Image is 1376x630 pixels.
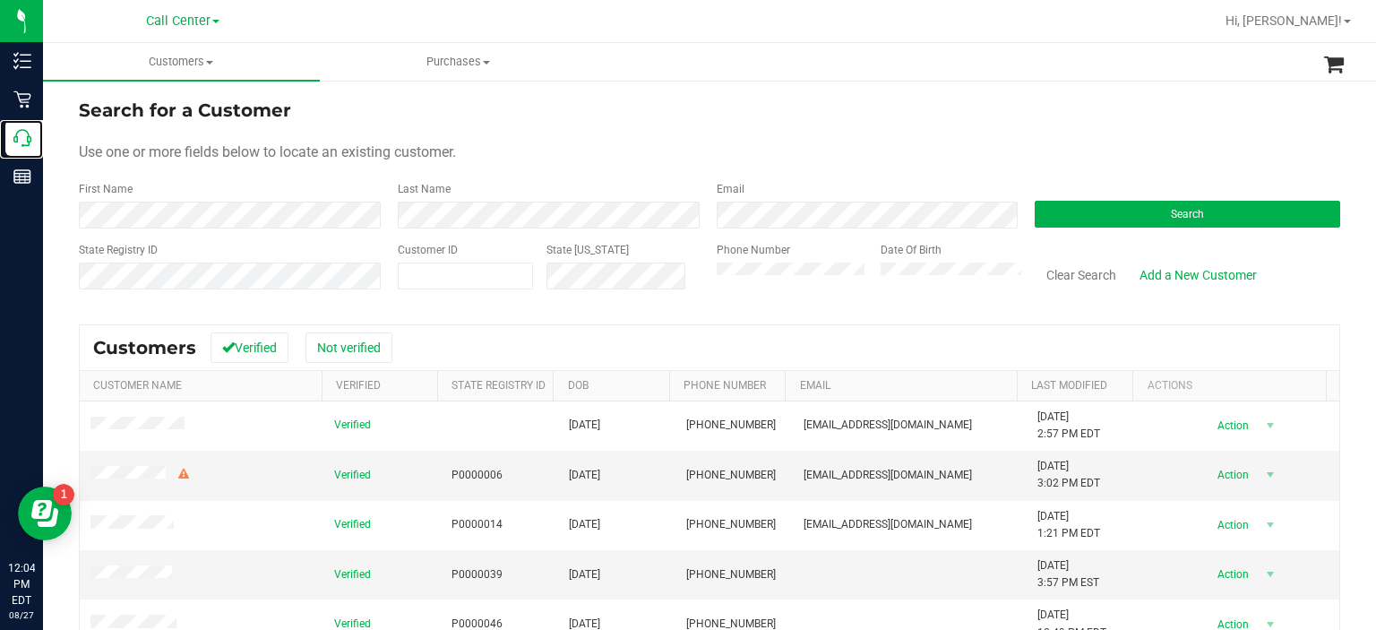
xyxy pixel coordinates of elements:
span: select [1260,513,1282,538]
span: P0000039 [451,566,503,583]
p: 12:04 PM EDT [8,560,35,608]
a: Last Modified [1031,379,1107,392]
span: Customers [93,337,196,358]
span: Purchases [321,54,596,70]
span: select [1260,413,1282,438]
a: Email [800,379,830,392]
span: [EMAIL_ADDRESS][DOMAIN_NAME] [804,516,972,533]
span: [DATE] [569,467,600,484]
a: Verified [336,379,381,392]
p: 08/27 [8,608,35,622]
label: State Registry ID [79,242,158,258]
span: select [1260,562,1282,587]
div: Warning - Level 2 [176,466,192,483]
a: State Registry Id [451,379,546,392]
inline-svg: Reports [13,168,31,186]
span: Call Center [146,13,211,29]
button: Search [1035,201,1340,228]
span: [DATE] [569,516,600,533]
span: Verified [334,417,371,434]
iframe: Resource center unread badge [53,484,74,505]
iframe: Resource center [18,487,72,540]
a: DOB [568,379,589,392]
inline-svg: Inventory [13,52,31,70]
span: Verified [334,566,371,583]
span: Action [1201,513,1260,538]
button: Not verified [305,332,392,363]
inline-svg: Call Center [13,129,31,147]
label: State [US_STATE] [546,242,629,258]
span: Customers [43,54,320,70]
div: Actions [1148,379,1320,392]
span: [PHONE_NUMBER] [686,467,776,484]
label: First Name [79,181,133,197]
span: [PHONE_NUMBER] [686,516,776,533]
a: Customers [43,43,320,81]
label: Email [717,181,744,197]
label: Date Of Birth [881,242,942,258]
inline-svg: Retail [13,91,31,108]
span: [DATE] 3:57 PM EST [1037,557,1099,591]
a: Purchases [320,43,597,81]
span: [PHONE_NUMBER] [686,566,776,583]
span: [PHONE_NUMBER] [686,417,776,434]
span: [EMAIL_ADDRESS][DOMAIN_NAME] [804,467,972,484]
span: [DATE] 3:02 PM EDT [1037,458,1100,492]
a: Customer Name [93,379,182,392]
span: select [1260,462,1282,488]
label: Customer ID [398,242,458,258]
a: Phone Number [684,379,766,392]
span: [DATE] 2:57 PM EDT [1037,409,1100,443]
span: Search [1171,208,1204,220]
label: Last Name [398,181,451,197]
span: P0000006 [451,467,503,484]
span: Use one or more fields below to locate an existing customer. [79,143,456,160]
span: [DATE] [569,417,600,434]
span: [EMAIL_ADDRESS][DOMAIN_NAME] [804,417,972,434]
span: Action [1201,413,1260,438]
span: Verified [334,516,371,533]
label: Phone Number [717,242,790,258]
span: Action [1201,562,1260,587]
button: Verified [211,332,288,363]
span: Action [1201,462,1260,488]
a: Add a New Customer [1128,260,1268,290]
span: [DATE] [569,566,600,583]
span: Search for a Customer [79,99,291,121]
span: Verified [334,467,371,484]
span: [DATE] 1:21 PM EDT [1037,508,1100,542]
span: Hi, [PERSON_NAME]! [1225,13,1342,28]
span: P0000014 [451,516,503,533]
button: Clear Search [1035,260,1128,290]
